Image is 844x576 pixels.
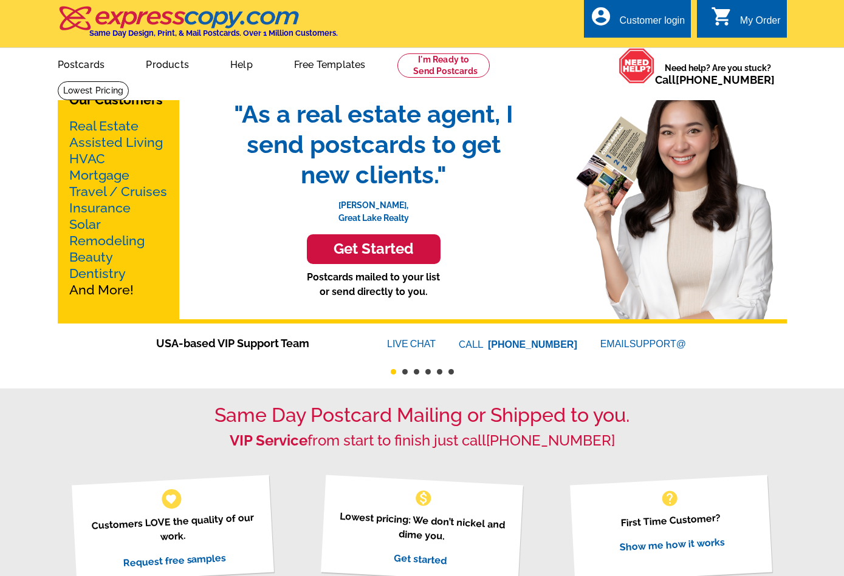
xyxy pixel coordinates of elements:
a: Same Day Design, Print, & Mail Postcards. Over 1 Million Customers. [58,15,338,38]
button: 3 of 6 [414,369,419,374]
i: shopping_cart [711,5,733,27]
div: My Order [740,15,781,32]
span: favorite [165,492,177,505]
span: USA-based VIP Support Team [156,335,351,351]
h3: Get Started [322,240,425,258]
span: Need help? Are you stuck? [655,62,781,86]
button: 1 of 6 [391,369,396,374]
h2: from start to finish just call [58,432,787,450]
strong: VIP Service [230,432,307,449]
span: "As a real estate agent, I send postcards to get new clients." [222,99,526,190]
a: [PHONE_NUMBER] [488,339,577,350]
p: [PERSON_NAME], Great Lake Realty [222,190,526,225]
font: SUPPORT@ [630,337,688,351]
a: EMAILSUPPORT@ [600,339,688,349]
p: Postcards mailed to your list or send directly to you. [222,270,526,299]
button: 4 of 6 [425,369,431,374]
button: 5 of 6 [437,369,442,374]
a: Mortgage [69,168,129,183]
a: Remodeling [69,233,145,248]
a: Assisted Living [69,135,163,150]
a: shopping_cart My Order [711,13,781,29]
a: LIVECHAT [387,339,436,349]
img: help [619,48,655,84]
h4: Same Day Design, Print, & Mail Postcards. Over 1 Million Customers. [89,29,338,38]
a: Travel / Cruises [69,184,167,199]
a: Dentistry [69,266,126,281]
a: [PHONE_NUMBER] [486,432,615,449]
p: Lowest pricing: We don’t nickel and dime you. [336,509,508,547]
a: Get started [394,552,447,566]
span: help [660,489,679,508]
span: Call [655,73,775,86]
button: 2 of 6 [402,369,408,374]
a: Insurance [69,200,131,215]
font: CALL [459,337,485,352]
a: Free Templates [275,49,385,78]
p: And More! [69,118,168,298]
a: Solar [69,217,101,232]
a: account_circle Customer login [590,13,685,29]
a: HVAC [69,151,105,166]
p: First Time Customer? [585,509,757,532]
a: Show me how it works [619,536,725,553]
span: monetization_on [414,489,433,508]
h1: Same Day Postcard Mailing or Shipped to you. [58,404,787,427]
font: LIVE [387,337,410,351]
a: Beauty [69,249,113,265]
button: 6 of 6 [448,369,454,374]
a: [PHONE_NUMBER] [676,73,775,86]
a: Real Estate [69,118,139,134]
a: Request free samples [123,552,227,569]
a: Products [126,49,208,78]
a: Postcards [38,49,125,78]
p: Customers LOVE the quality of our work. [87,510,259,548]
div: Customer login [619,15,685,32]
a: Get Started [222,234,526,264]
a: Help [211,49,272,78]
i: account_circle [590,5,612,27]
